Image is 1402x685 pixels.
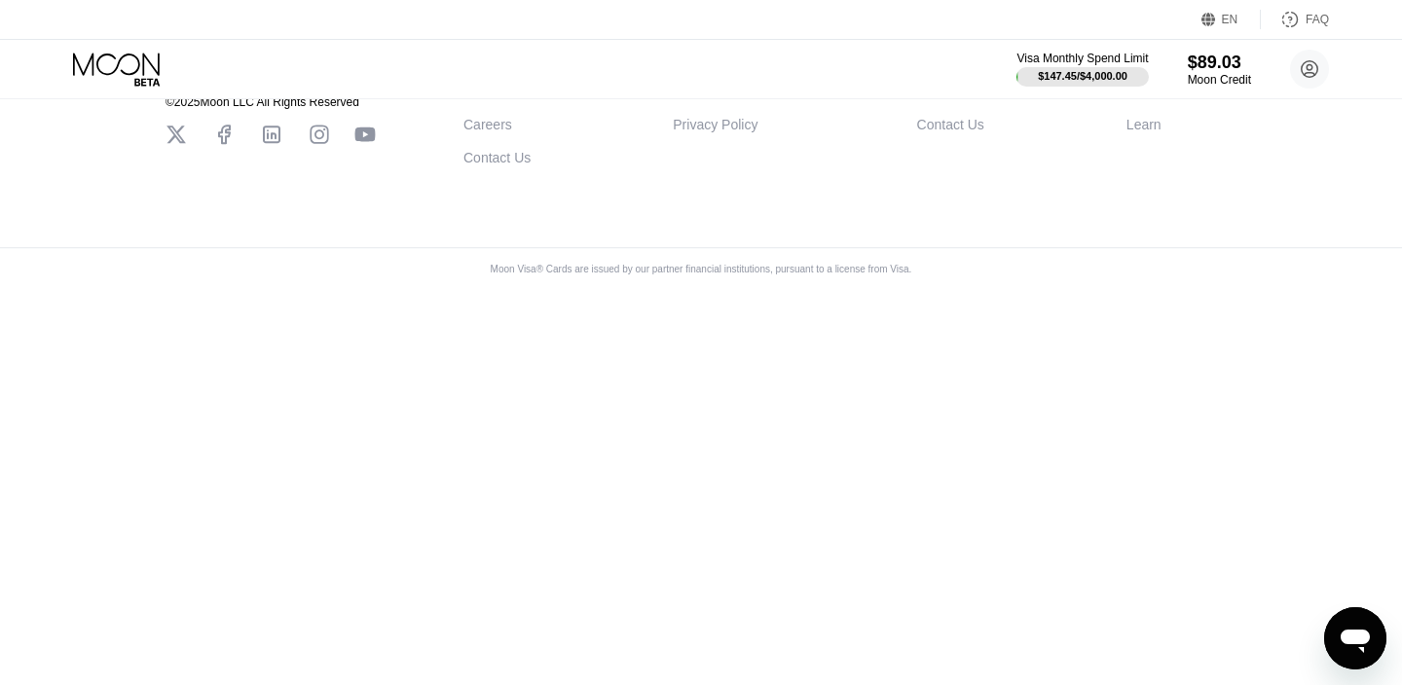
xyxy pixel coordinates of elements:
div: EN [1222,13,1238,26]
div: FAQs [917,84,951,99]
div: About Us [463,84,520,99]
div: Terms of Service [673,84,774,99]
div: EN [1201,10,1261,29]
div: Visa Monthly Spend Limit [1016,52,1148,65]
div: Contact Us [463,150,531,165]
div: Moon Visa® Cards are issued by our partner financial institutions, pursuant to a license from Visa. [475,264,928,274]
div: Contact Us [917,117,984,132]
div: $89.03Moon Credit [1188,53,1251,87]
div: Learn [1126,117,1162,132]
div: Sitemap [1126,84,1176,99]
div: Visa Monthly Spend Limit$147.45/$4,000.00 [1016,52,1148,87]
div: Privacy Policy [673,117,757,132]
div: Careers [463,117,512,132]
div: FAQ [1261,10,1329,29]
div: © 2025 Moon LLC All Rights Reserved [166,95,376,109]
div: $89.03 [1188,53,1251,73]
div: FAQ [1306,13,1329,26]
div: Moon Credit [1188,73,1251,87]
div: $147.45 / $4,000.00 [1038,70,1127,82]
iframe: Przycisk umożliwiający otwarcie okna komunikatora [1324,607,1386,669]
